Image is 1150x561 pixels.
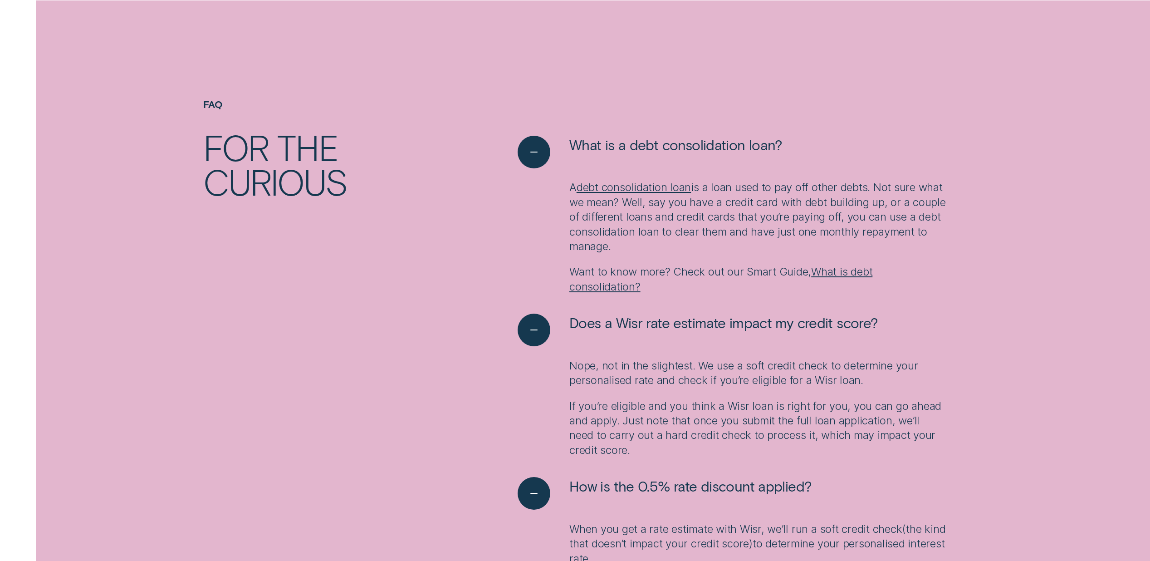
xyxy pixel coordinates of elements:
[749,537,753,550] span: )
[203,130,444,200] h2: For the curious
[569,265,872,293] a: What is debt consolidation?
[569,136,783,153] span: What is a debt consolidation loan?
[203,98,444,110] h4: FAQ
[569,314,878,331] span: Does a Wisr rate estimate impact my credit score?
[518,477,812,510] button: See less
[569,180,947,254] p: A is a loan used to pay off other debts. Not sure what we mean? Well, say you have a credit card ...
[902,522,906,536] span: (
[577,181,691,194] a: debt consolidation loan
[569,399,947,458] p: If you’re eligible and you think a Wisr loan is right for you, you can go ahead and apply. Just n...
[569,477,812,495] span: How is the 0.5% rate discount applied?
[518,314,878,346] button: See less
[569,265,947,294] p: Want to know more? Check out our Smart Guide,
[518,136,783,168] button: See less
[569,359,947,388] p: Nope, not in the slightest. We use a soft credit check to determine your personalised rate and ch...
